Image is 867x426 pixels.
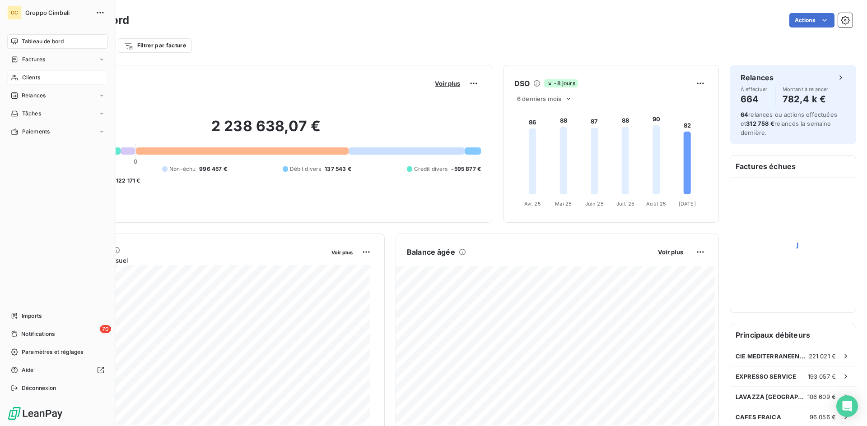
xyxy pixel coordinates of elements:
[679,201,696,207] tspan: [DATE]
[414,165,448,173] span: Crédit divers
[134,158,137,165] span: 0
[736,413,781,421] span: CAFES FRAICA
[836,395,858,417] div: Open Intercom Messenger
[451,165,481,173] span: -595 877 €
[407,247,455,257] h6: Balance âgée
[524,201,541,207] tspan: Avr. 25
[810,413,836,421] span: 96 056 €
[22,110,41,118] span: Tâches
[658,248,683,256] span: Voir plus
[432,79,463,87] button: Voir plus
[22,366,34,374] span: Aide
[616,201,634,207] tspan: Juil. 25
[199,165,227,173] span: 996 457 €
[169,165,196,173] span: Non-échu
[331,249,353,256] span: Voir plus
[736,353,809,360] span: CIE MEDITERRANEENNE DES CAFES
[741,87,768,92] span: À effectuer
[435,80,460,87] span: Voir plus
[736,393,807,400] span: LAVAZZA [GEOGRAPHIC_DATA]
[741,92,768,106] h4: 664
[22,312,42,320] span: Imports
[22,384,56,392] span: Déconnexion
[7,406,63,421] img: Logo LeanPay
[22,55,45,64] span: Factures
[741,111,748,118] span: 64
[783,92,829,106] h4: 782,4 k €
[544,79,578,87] span: -8 jours
[807,393,836,400] span: 106 609 €
[736,373,796,380] span: EXPRESSO SERVICE
[118,38,192,53] button: Filtrer par facture
[808,373,836,380] span: 193 057 €
[51,256,325,265] span: Chiffre d'affaires mensuel
[809,353,836,360] span: 221 021 €
[655,248,686,256] button: Voir plus
[7,363,108,377] a: Aide
[22,37,64,46] span: Tableau de bord
[783,87,829,92] span: Montant à relancer
[585,201,604,207] tspan: Juin 25
[329,248,355,256] button: Voir plus
[746,120,774,127] span: 312 758 €
[517,95,561,102] span: 6 derniers mois
[730,156,856,177] h6: Factures échues
[7,5,22,20] div: GC
[646,201,666,207] tspan: Août 25
[21,330,55,338] span: Notifications
[789,13,834,27] button: Actions
[730,324,856,346] h6: Principaux débiteurs
[741,72,774,83] h6: Relances
[25,9,90,16] span: Gruppo Cimbali
[555,201,572,207] tspan: Mai 25
[22,92,46,100] span: Relances
[22,128,50,136] span: Paiements
[325,165,351,173] span: 137 543 €
[113,177,140,185] span: -122 171 €
[22,348,83,356] span: Paramètres et réglages
[100,325,111,333] span: 70
[514,78,530,89] h6: DSO
[51,117,481,144] h2: 2 238 638,07 €
[22,73,40,82] span: Clients
[741,111,837,136] span: relances ou actions effectuées et relancés la semaine dernière.
[290,165,322,173] span: Débit divers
